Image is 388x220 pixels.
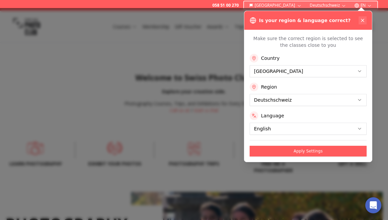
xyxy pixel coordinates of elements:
label: Language [261,112,284,119]
label: Region [261,84,277,90]
a: 058 51 00 270 [212,3,239,8]
button: EN [352,1,375,9]
button: Apply Settings [250,146,367,156]
div: Open Intercom Messenger [365,197,381,213]
label: Country [261,55,280,62]
p: Make sure the correct region is selected to see the classes close to you [250,35,367,48]
button: Deutschschweiz [307,1,349,9]
h3: Is your region & language correct? [259,17,351,24]
button: [GEOGRAPHIC_DATA] [247,1,304,9]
